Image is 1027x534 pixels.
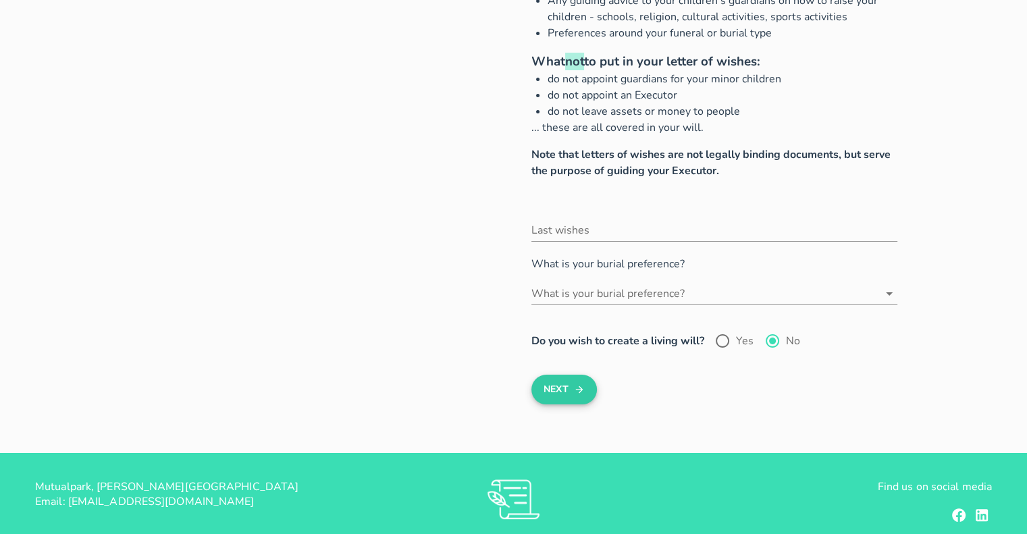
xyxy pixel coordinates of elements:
[531,119,897,136] p: ... these are all covered in your will.
[531,375,597,404] button: Next
[548,71,897,87] li: do not appoint guardians for your minor children
[786,334,800,348] label: No
[548,103,897,119] li: do not leave assets or money to people
[548,87,897,103] li: do not appoint an Executor
[531,256,897,272] p: What is your burial preference?
[673,479,992,494] p: Find us on social media
[35,479,298,494] span: Mutualpark, [PERSON_NAME][GEOGRAPHIC_DATA]
[531,333,714,349] h4: Do you wish to create a living will?
[488,479,539,519] img: RVs0sauIwKhMoGR03FLGkjXSOVwkZRnQsltkF0QxpTsornXsmh1o7vbL94pqF3d8sZvAAAAAElFTkSuQmCC
[548,25,897,41] li: Preferences around your funeral or burial type
[565,53,584,70] span: not
[35,494,255,509] span: Email: [EMAIL_ADDRESS][DOMAIN_NAME]
[736,334,754,348] label: Yes
[531,52,897,71] h3: What to put in your letter of wishes:
[531,146,897,179] h4: Note that letters of wishes are not legally binding documents, but serve the purpose of guiding y...
[531,283,897,304] div: What is your burial preference?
